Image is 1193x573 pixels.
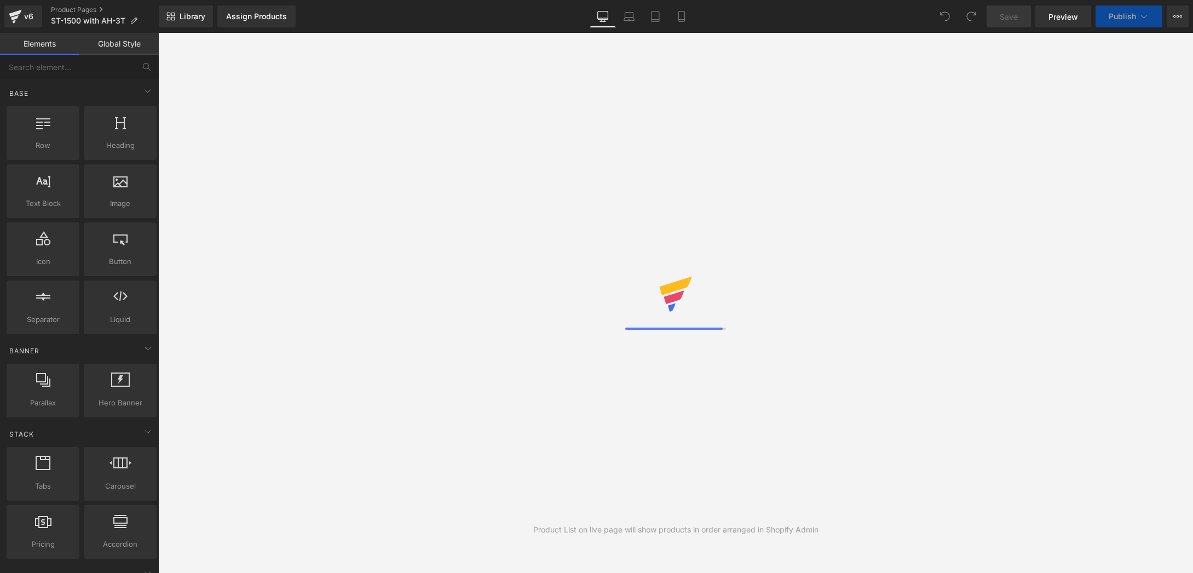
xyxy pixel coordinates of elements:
[960,5,982,27] button: Redo
[533,524,819,536] div: Product List on live page will show products in order arranged in Shopify Admin
[87,256,153,267] span: Button
[10,140,76,151] span: Row
[22,9,36,24] div: v6
[8,346,41,356] span: Banner
[87,538,153,550] span: Accordion
[10,538,76,550] span: Pricing
[668,5,695,27] a: Mobile
[10,397,76,409] span: Parallax
[1048,11,1078,22] span: Preview
[51,5,159,14] a: Product Pages
[10,314,76,325] span: Separator
[8,88,30,99] span: Base
[87,140,153,151] span: Heading
[180,12,205,21] span: Library
[51,16,125,25] span: ST-1500 with AH-3T
[10,480,76,492] span: Tabs
[8,429,35,439] span: Stack
[159,5,213,27] a: New Library
[1000,11,1018,22] span: Save
[1035,5,1091,27] a: Preview
[10,198,76,209] span: Text Block
[642,5,668,27] a: Tablet
[10,256,76,267] span: Icon
[87,314,153,325] span: Liquid
[1167,5,1189,27] button: More
[590,5,616,27] a: Desktop
[1096,5,1162,27] button: Publish
[79,33,159,55] a: Global Style
[616,5,642,27] a: Laptop
[87,397,153,409] span: Hero Banner
[1109,12,1136,21] span: Publish
[87,198,153,209] span: Image
[226,12,287,21] div: Assign Products
[934,5,956,27] button: Undo
[87,480,153,492] span: Carousel
[4,5,42,27] a: v6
